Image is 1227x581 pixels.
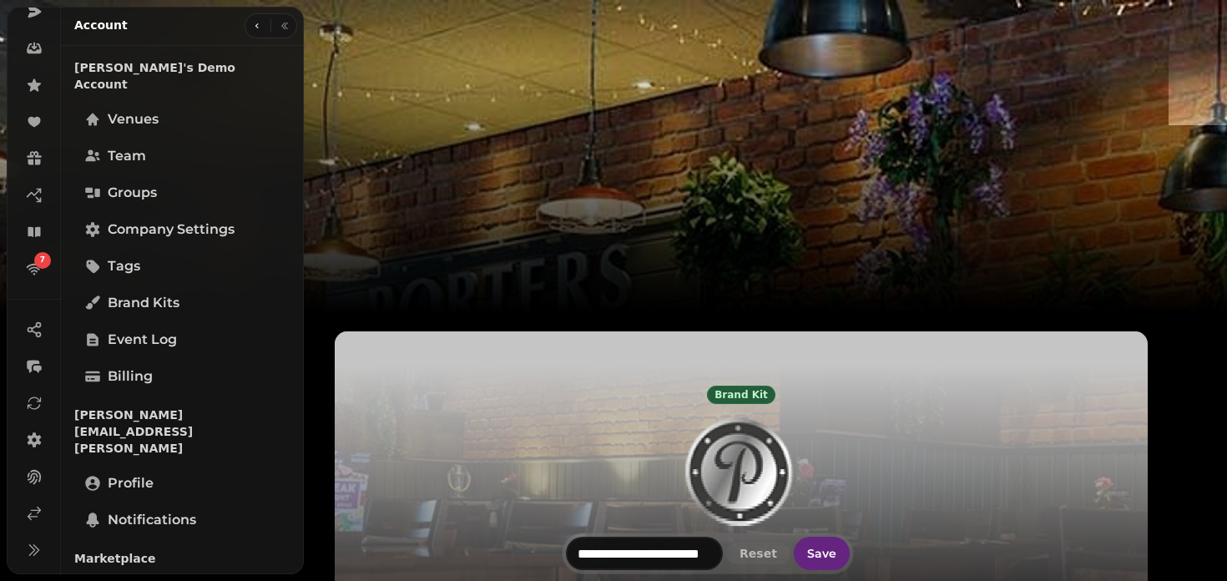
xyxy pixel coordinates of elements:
a: Profile [74,467,290,500]
button: Save [794,537,850,570]
span: Billing [108,366,153,386]
h2: Account [74,17,128,33]
span: Reset [740,548,777,559]
p: Marketplace [74,543,290,573]
span: Brand Kits [108,293,179,313]
span: Notifications [108,510,196,530]
span: Team [108,146,146,166]
a: Notifications [74,503,290,537]
span: Company settings [108,220,235,240]
a: Brand Kits [74,286,290,320]
a: Tags [74,250,290,283]
span: Tags [108,256,140,276]
span: Event log [108,330,177,350]
a: Event log [74,323,290,356]
a: Company settings [74,213,290,246]
p: [PERSON_NAME][EMAIL_ADDRESS][PERSON_NAME] [74,400,290,463]
a: Groups [74,176,290,210]
button: Reset [726,543,790,564]
a: Team [74,139,290,173]
span: Groups [108,183,157,203]
span: Profile [108,473,154,493]
div: Brand kit [707,386,775,404]
a: Venues [74,103,290,136]
p: [PERSON_NAME]'s Demo Account [74,53,290,99]
a: Billing [74,360,290,393]
span: Save [807,548,836,559]
span: Venues [108,109,159,129]
a: 7 [18,252,51,285]
span: 7 [40,255,45,266]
